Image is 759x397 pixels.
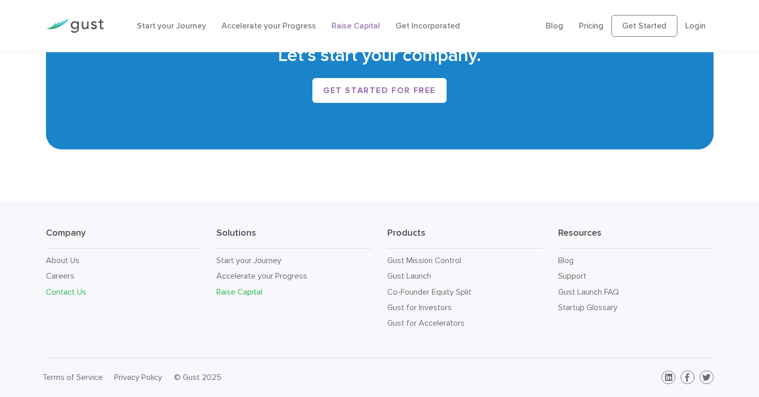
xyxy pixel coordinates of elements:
a: Raise Capital [331,21,380,30]
img: Gust Logo [46,19,104,33]
a: Gust for Investors [387,302,452,312]
a: Gust Mission Control [387,255,461,265]
a: About Us [46,255,80,265]
a: Accelerate your Progress [222,21,316,30]
h3: Resources [558,227,714,249]
a: Start your Journey [137,21,206,30]
h3: Solutions [216,227,372,249]
h3: Products [387,227,543,249]
h2: Let’s start your company. [61,43,698,68]
a: Startup Glossary [558,302,618,312]
a: Terms of Service [42,372,103,382]
a: Co-Founder Equity Split [387,287,471,297]
a: Raise Capital [216,287,262,297]
a: Gust Launch [387,271,431,281]
a: Careers [46,271,74,281]
a: Get started for free [312,78,447,103]
a: Privacy Policy [114,372,162,382]
a: Get Incorporated [396,21,460,30]
a: Get Started [611,15,677,37]
a: Blog [558,255,574,265]
h3: Company [46,227,201,249]
a: Support [558,271,587,281]
a: Pricing [579,21,604,30]
a: Blog [546,21,563,30]
a: Gust Launch FAQ [558,287,619,297]
a: Gust for Accelerators [387,318,465,328]
div: © Gust 2025 [174,370,372,385]
a: Accelerate your Progress [216,271,307,281]
a: Login [685,21,706,30]
a: Contact Us [46,287,86,297]
a: Start your Journey [216,255,281,265]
